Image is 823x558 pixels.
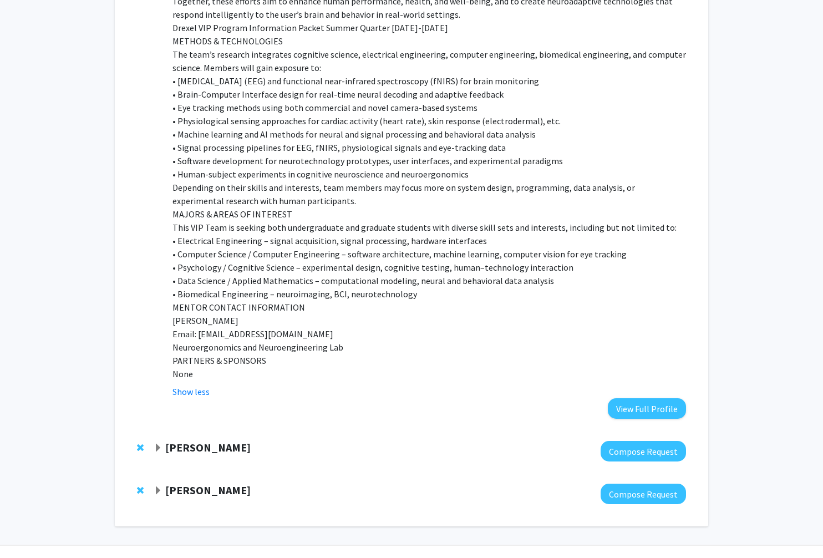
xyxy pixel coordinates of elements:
p: MAJORS & AREAS OF INTEREST [172,207,686,221]
button: Compose Request to Vikas Bhandawat [601,441,686,461]
p: • Biomedical Engineering – neuroimaging, BCI, neurotechnology [172,287,686,301]
iframe: Chat [8,508,47,550]
p: MENTOR CONTACT INFORMATION [172,301,686,314]
p: • [MEDICAL_DATA] (EEG) and functional near-infrared spectroscopy (fNIRS) for brain monitoring [172,74,686,88]
button: Show less [172,385,210,398]
span: Expand Vikas Bhandawat Bookmark [154,444,162,453]
p: This VIP Team is seeking both undergraduate and graduate students with diverse skill sets and int... [172,221,686,234]
p: • Human-subject experiments in cognitive neuroscience and neuroergonomics [172,168,686,181]
p: • Signal processing pipelines for EEG, fNIRS, physiological signals and eye-tracking data [172,141,686,154]
p: • Computer Science / Computer Engineering – software architecture, machine learning, computer vis... [172,247,686,261]
span: Expand Meghan Smith Bookmark [154,486,162,495]
button: View Full Profile [608,398,686,419]
p: • Physiological sensing approaches for cardiac activity (heart rate), skin response (electroderma... [172,114,686,128]
p: • Eye tracking methods using both commercial and novel camera-based systems [172,101,686,114]
p: • Software development for neurotechnology prototypes, user interfaces, and experimental paradigms [172,154,686,168]
p: • Brain-Computer Interface design for real-time neural decoding and adaptive feedback [172,88,686,101]
p: None [172,367,686,381]
p: METHODS & TECHNOLOGIES [172,34,686,48]
p: Neuroergonomics and Neuroengineering Lab [172,341,686,354]
p: The team’s research integrates cognitive science, electrical engineering, computer engineering, b... [172,48,686,74]
button: Compose Request to Meghan Smith [601,484,686,504]
p: • Psychology / Cognitive Science – experimental design, cognitive testing, human–technology inter... [172,261,686,274]
strong: [PERSON_NAME] [165,483,251,497]
p: PARTNERS & SPONSORS [172,354,686,367]
p: Drexel VIP Program Information Packet Summer Quarter [DATE]-[DATE] [172,21,686,34]
span: Remove Vikas Bhandawat from bookmarks [137,443,144,452]
span: Remove Meghan Smith from bookmarks [137,486,144,495]
p: • Electrical Engineering – signal acquisition, signal processing, hardware interfaces [172,234,686,247]
p: • Data Science / Applied Mathematics – computational modeling, neural and behavioral data analysis [172,274,686,287]
p: [PERSON_NAME] [172,314,686,327]
p: Email: [EMAIL_ADDRESS][DOMAIN_NAME] [172,327,686,341]
strong: [PERSON_NAME] [165,440,251,454]
p: • Machine learning and AI methods for neural and signal processing and behavioral data analysis [172,128,686,141]
p: Depending on their skills and interests, team members may focus more on system design, programmin... [172,181,686,207]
